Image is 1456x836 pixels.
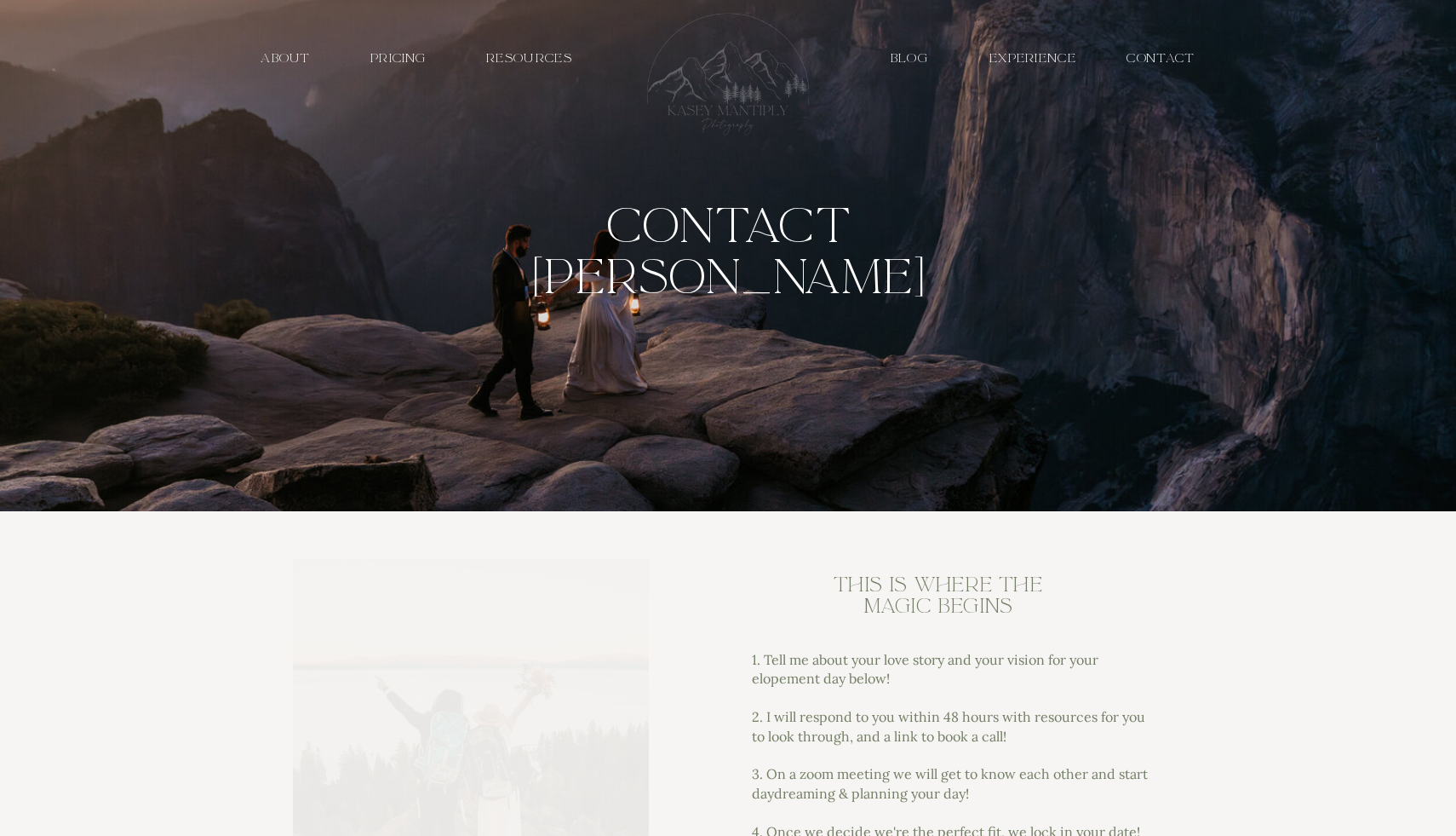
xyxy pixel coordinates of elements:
[358,50,438,66] a: PRICING
[519,200,938,311] h1: contact [PERSON_NAME]
[985,50,1081,66] a: EXPERIENCE
[880,50,938,66] a: Blog
[829,574,1046,624] h2: This is where the magic begins
[1120,50,1202,66] a: contact
[471,50,588,66] a: resources
[246,50,325,66] a: about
